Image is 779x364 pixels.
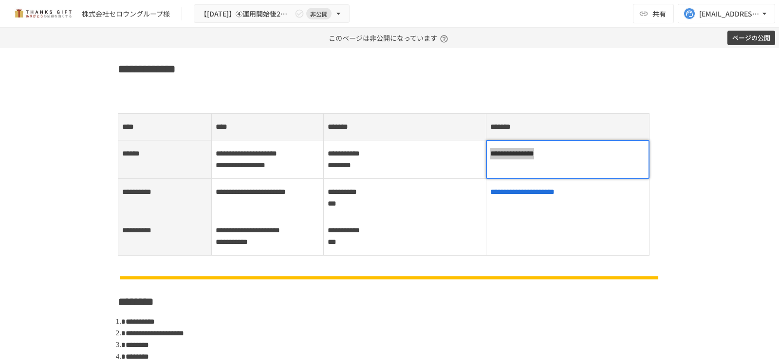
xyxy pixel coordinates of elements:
span: 共有 [652,8,666,19]
p: このページは非公開になっています [329,28,451,48]
span: 【[DATE]】④運用開始後2回目振り返りMTG [200,8,293,20]
span: 非公開 [306,9,332,19]
img: mMP1OxWUAhQbsRWCurg7vIHe5HqDpP7qZo7fRoNLXQh [12,6,74,21]
button: 共有 [633,4,674,23]
button: [EMAIL_ADDRESS][DOMAIN_NAME] [678,4,775,23]
button: 【[DATE]】④運用開始後2回目振り返りMTG非公開 [194,4,350,23]
button: ページの公開 [727,31,775,46]
div: 株式会社セロウングループ様 [82,9,170,19]
div: [EMAIL_ADDRESS][DOMAIN_NAME] [699,8,760,20]
img: BA3KkHZEZkRLrPu31uZs8ti8JbsXTwa8efzGbruo7k9 [118,275,661,281]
